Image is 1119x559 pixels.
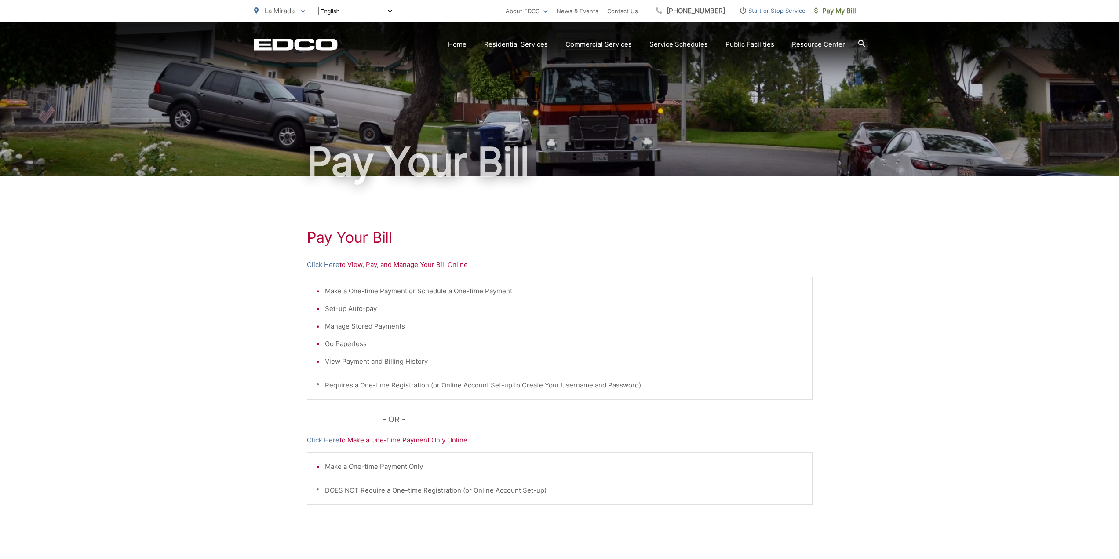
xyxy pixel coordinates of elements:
[325,286,803,296] li: Make a One-time Payment or Schedule a One-time Payment
[254,140,865,184] h1: Pay Your Bill
[307,259,813,270] p: to View, Pay, and Manage Your Bill Online
[325,356,803,367] li: View Payment and Billing History
[316,485,803,496] p: * DOES NOT Require a One-time Registration (or Online Account Set-up)
[325,321,803,332] li: Manage Stored Payments
[792,39,845,50] a: Resource Center
[265,7,295,15] span: La Mirada
[325,303,803,314] li: Set-up Auto-pay
[448,39,467,50] a: Home
[506,6,548,16] a: About EDCO
[325,339,803,349] li: Go Paperless
[814,6,856,16] span: Pay My Bill
[383,413,813,426] p: - OR -
[254,38,338,51] a: EDCD logo. Return to the homepage.
[325,461,803,472] li: Make a One-time Payment Only
[307,229,813,246] h1: Pay Your Bill
[557,6,598,16] a: News & Events
[725,39,774,50] a: Public Facilities
[607,6,638,16] a: Contact Us
[307,435,339,446] a: Click Here
[307,435,813,446] p: to Make a One-time Payment Only Online
[649,39,708,50] a: Service Schedules
[316,380,803,391] p: * Requires a One-time Registration (or Online Account Set-up to Create Your Username and Password)
[318,7,394,15] select: Select a language
[484,39,548,50] a: Residential Services
[565,39,632,50] a: Commercial Services
[307,259,339,270] a: Click Here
